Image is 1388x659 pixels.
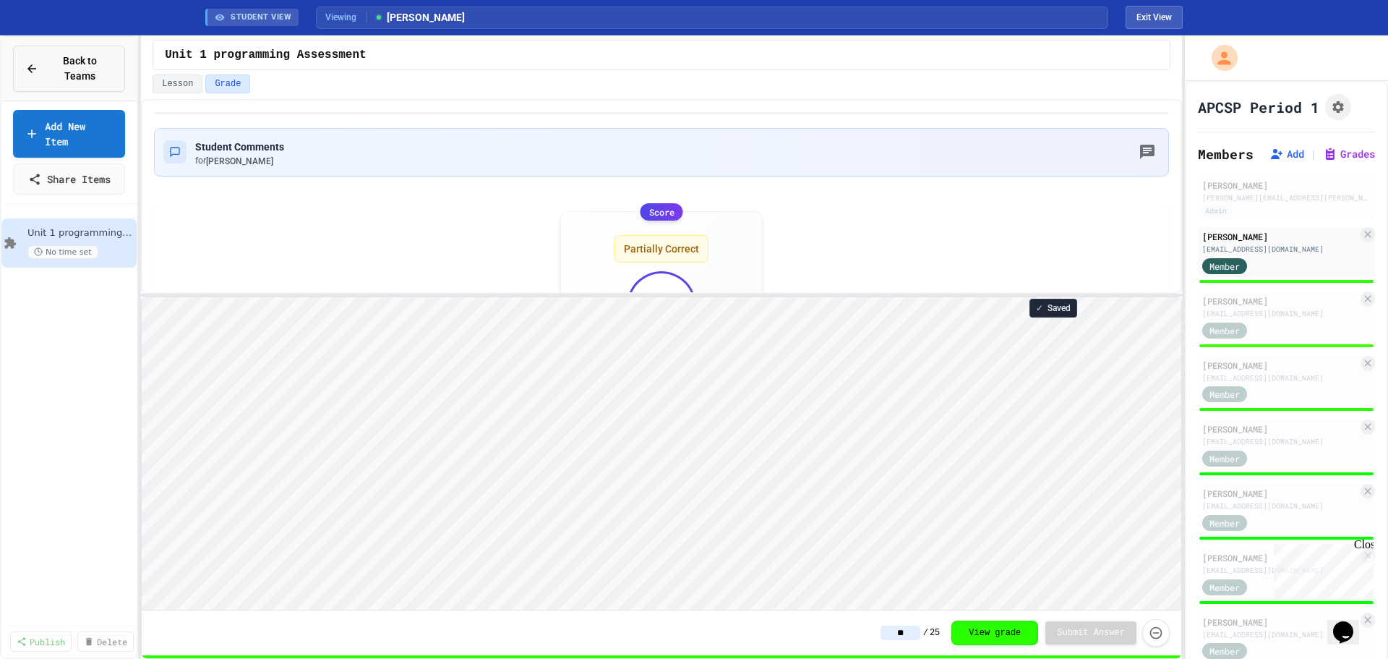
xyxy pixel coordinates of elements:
[1202,616,1358,629] div: [PERSON_NAME]
[47,54,113,84] span: Back to Teams
[1202,359,1358,372] div: [PERSON_NAME]
[1209,324,1240,337] span: Member
[1202,422,1358,435] div: [PERSON_NAME]
[1323,147,1375,161] button: Grades
[1202,565,1358,576] div: [EMAIL_ADDRESS][DOMAIN_NAME]
[325,11,367,24] span: Viewing
[1048,302,1071,314] span: Saved
[27,245,98,259] span: No time set
[27,227,134,239] span: Unit 1 programming Assessment
[1142,619,1170,647] button: Force resubmission of student's answer (Admin only)
[1209,645,1240,658] span: Member
[195,155,284,167] div: for
[13,46,125,92] button: Back to Teams
[231,12,291,24] span: STUDENT VIEW
[1202,308,1358,319] div: [EMAIL_ADDRESS][DOMAIN_NAME]
[1202,294,1358,307] div: [PERSON_NAME]
[1209,452,1240,465] span: Member
[1209,581,1240,594] span: Member
[195,141,284,153] span: Student Comments
[1045,621,1136,645] button: Submit Answer
[1202,487,1358,500] div: [PERSON_NAME]
[1198,97,1319,117] h1: APCSP Period 1
[1202,244,1358,255] div: [EMAIL_ADDRESS][DOMAIN_NAME]
[641,203,683,221] div: Score
[206,156,273,166] span: [PERSON_NAME]
[374,10,465,25] span: [PERSON_NAME]
[1268,538,1374,600] iframe: chat widget
[1202,179,1371,192] div: [PERSON_NAME]
[13,110,125,158] a: Add New Item
[1209,260,1240,273] span: Member
[951,621,1038,645] button: View grade
[1202,205,1230,217] div: Admin
[1126,6,1183,29] button: Exit student view
[205,75,250,93] button: Grade
[1202,551,1358,564] div: [PERSON_NAME]
[1057,627,1125,639] span: Submit Answer
[1198,144,1254,164] h2: Members
[1202,501,1358,511] div: [EMAIL_ADDRESS][DOMAIN_NAME]
[153,75,202,93] button: Lesson
[923,627,928,639] span: /
[142,297,1181,610] iframe: Snap! Programming Environment
[1269,147,1304,161] button: Add
[930,627,940,639] span: 25
[1209,516,1240,530] span: Member
[1036,302,1043,314] span: ✓
[624,242,699,256] span: Partially Correct
[13,163,125,195] a: Share Items
[633,291,665,320] span: 23
[1202,629,1358,640] div: [EMAIL_ADDRESS][DOMAIN_NAME]
[1310,145,1317,163] span: |
[1196,41,1241,75] div: My Account
[1202,192,1371,203] div: [PERSON_NAME][EMAIL_ADDRESS][PERSON_NAME][DOMAIN_NAME]
[1202,373,1358,383] div: [EMAIL_ADDRESS][DOMAIN_NAME]
[1209,388,1240,401] span: Member
[10,632,72,652] a: Publish
[1202,436,1358,447] div: [EMAIL_ADDRESS][DOMAIN_NAME]
[1325,94,1351,120] button: Assignment Settings
[77,632,134,652] a: Delete
[165,46,366,64] span: Unit 1 programming Assessment
[1327,601,1374,645] iframe: chat widget
[6,6,100,92] div: Chat with us now!Close
[1202,230,1358,243] div: [PERSON_NAME]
